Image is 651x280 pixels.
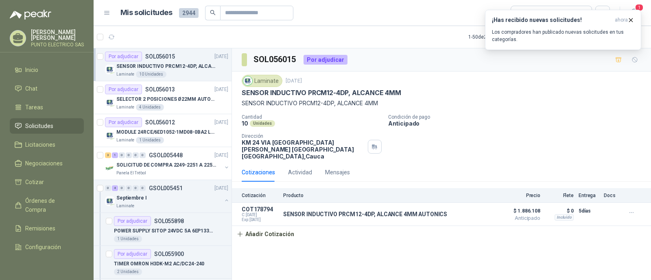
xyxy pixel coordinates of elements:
[555,214,574,221] div: Incluido
[242,168,275,177] div: Cotizaciones
[145,87,175,92] p: SOL056013
[94,246,232,279] a: Por adjudicarSOL055900TIMER OMRON H3DK-M2 AC/DC24-2402 Unidades
[242,217,278,222] span: Exp: [DATE]
[579,193,599,198] p: Entrega
[25,103,43,112] span: Tareas
[116,137,134,143] p: Laminate
[149,185,183,191] p: GSOL005451
[136,137,164,143] div: 1 Unidades
[149,152,183,158] p: GSOL005448
[468,30,521,43] div: 1 - 50 de 2595
[25,65,38,74] span: Inicio
[116,128,218,136] p: MODULE 24RCE/6ED1052-1MD08-0BA2 LOGO
[114,227,215,235] p: POWER SUPPLY SITOP 24VDC 5A 6EP13333BA10
[10,10,51,20] img: Logo peakr
[31,42,84,47] p: PUNTO ELECTRICO SAS
[283,193,495,198] p: Producto
[105,65,115,74] img: Company Logo
[635,4,644,11] span: 1
[133,152,139,158] div: 0
[179,8,199,18] span: 2944
[388,120,648,127] p: Anticipado
[112,152,118,158] div: 1
[94,114,232,147] a: Por adjudicarSOL056012[DATE] Company LogoMODULE 24RCE/6ED1052-1MD08-0BA2 LOGOLaminate1 Unidades
[126,185,132,191] div: 0
[242,99,641,108] p: SENSOR INDUCTIVO PRCM12-4DP, ALCANCE 4MM
[388,114,648,120] p: Condición de pago
[25,178,44,187] span: Cotizar
[25,196,76,214] span: Órdenes de Compra
[105,130,115,140] img: Company Logo
[114,236,142,242] div: 1 Unidades
[604,193,620,198] p: Docs
[500,193,540,198] p: Precio
[133,185,139,191] div: 0
[112,185,118,191] div: 4
[242,133,365,139] p: Dirección
[500,206,540,216] span: $ 1.886.108
[140,185,146,191] div: 0
[10,174,84,190] a: Cotizar
[119,185,125,191] div: 0
[242,193,278,198] p: Cotización
[136,71,166,78] div: 10 Unidades
[105,183,230,209] a: 0 4 0 0 0 0 GSOL005451[DATE] Company LogoSeptiembre ILaminate
[116,104,134,111] p: Laminate
[485,10,641,50] button: ¡Has recibido nuevas solicitudes!ahora Los compradores han publicado nuevas solicitudes en tus ca...
[516,9,533,17] div: Todas
[214,53,228,61] p: [DATE]
[283,211,447,217] p: SENSOR INDUCTIVO PRCM12-4DP, ALCANCE 4MM AUTONICS
[105,98,115,107] img: Company Logo
[492,28,634,43] p: Los compradores han publicado nuevas solicitudes en tus categorías.
[10,81,84,96] a: Chat
[242,89,401,97] p: SENSOR INDUCTIVO PRCM12-4DP, ALCANCE 4MM
[136,104,164,111] div: 4 Unidades
[242,206,278,213] p: COT178794
[10,100,84,115] a: Tareas
[105,52,142,61] div: Por adjudicar
[627,6,641,20] button: 1
[116,194,147,202] p: Septiembre I
[25,122,53,130] span: Solicitudes
[242,120,248,127] p: 10
[10,258,84,273] a: Manuales y ayuda
[500,216,540,221] span: Anticipado
[25,224,55,233] span: Remisiones
[615,17,628,24] span: ahora
[126,152,132,158] div: 0
[25,159,63,168] span: Negociaciones
[10,137,84,152] a: Licitaciones
[105,85,142,94] div: Por adjudicar
[242,139,365,160] p: KM 24 VIA [GEOGRAPHIC_DATA] [PERSON_NAME] [GEOGRAPHIC_DATA] [GEOGRAPHIC_DATA] , Cauca
[114,260,204,268] p: TIMER OMRON H3DK-M2 AC/DC24-240
[10,62,84,78] a: Inicio
[25,243,61,252] span: Configuración
[232,226,299,242] button: Añadir Cotización
[286,77,302,85] p: [DATE]
[119,152,125,158] div: 0
[154,218,184,224] p: SOL055898
[94,48,232,81] a: Por adjudicarSOL056015[DATE] Company LogoSENSOR INDUCTIVO PRCM12-4DP, ALCANCE 4MMLaminate10 Unidades
[304,55,347,65] div: Por adjudicar
[579,206,599,216] p: 5 días
[116,170,146,176] p: Panela El Trébol
[10,239,84,255] a: Configuración
[105,185,111,191] div: 0
[10,193,84,217] a: Órdenes de Compra
[288,168,312,177] div: Actividad
[214,119,228,126] p: [DATE]
[140,152,146,158] div: 0
[116,63,218,70] p: SENSOR INDUCTIVO PRCM12-4DP, ALCANCE 4MM
[154,251,184,257] p: SOL055900
[105,163,115,173] img: Company Logo
[116,71,134,78] p: Laminate
[31,29,84,41] p: [PERSON_NAME] [PERSON_NAME]
[325,168,350,177] div: Mensajes
[145,119,175,125] p: SOL056012
[10,118,84,134] a: Solicitudes
[242,75,282,87] div: Laminate
[210,10,216,15] span: search
[214,86,228,93] p: [DATE]
[242,114,382,120] p: Cantidad
[253,53,297,66] h3: SOL056015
